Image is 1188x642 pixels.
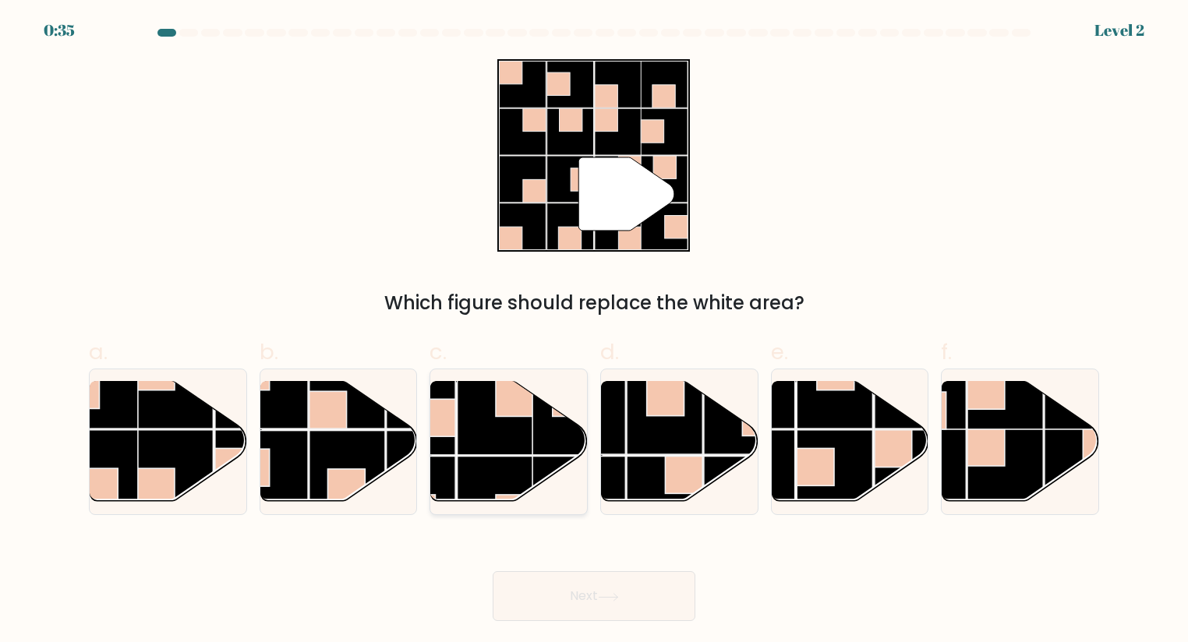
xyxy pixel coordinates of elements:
div: Level 2 [1094,19,1144,42]
span: a. [89,337,108,367]
button: Next [493,571,695,621]
span: c. [430,337,447,367]
span: e. [771,337,788,367]
div: Which figure should replace the white area? [98,289,1090,317]
g: " [579,157,675,231]
span: b. [260,337,278,367]
span: f. [941,337,952,367]
span: d. [600,337,619,367]
div: 0:35 [44,19,75,42]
